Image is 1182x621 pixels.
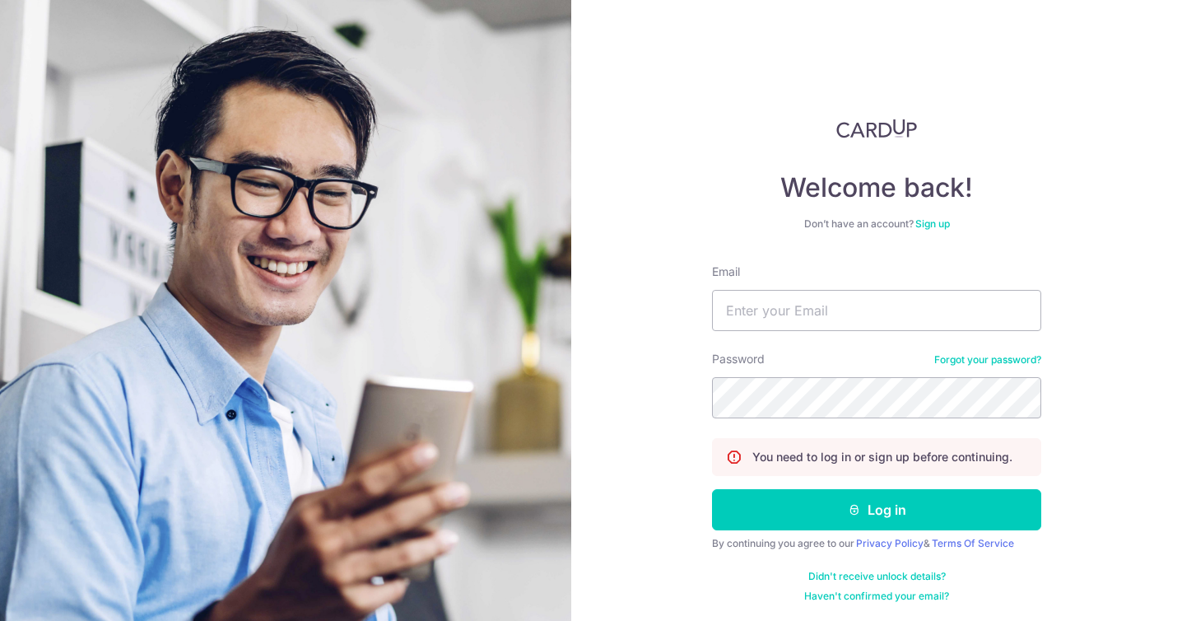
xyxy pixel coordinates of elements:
[712,351,765,367] label: Password
[712,264,740,280] label: Email
[752,449,1012,465] p: You need to log in or sign up before continuing.
[856,537,924,549] a: Privacy Policy
[934,353,1041,367] a: Forgot your password?
[712,217,1041,231] div: Don’t have an account?
[915,217,950,230] a: Sign up
[836,119,917,138] img: CardUp Logo
[712,290,1041,331] input: Enter your Email
[712,537,1041,550] div: By continuing you agree to our &
[712,489,1041,530] button: Log in
[808,570,946,583] a: Didn't receive unlock details?
[932,537,1014,549] a: Terms Of Service
[804,590,949,603] a: Haven't confirmed your email?
[712,171,1041,204] h4: Welcome back!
